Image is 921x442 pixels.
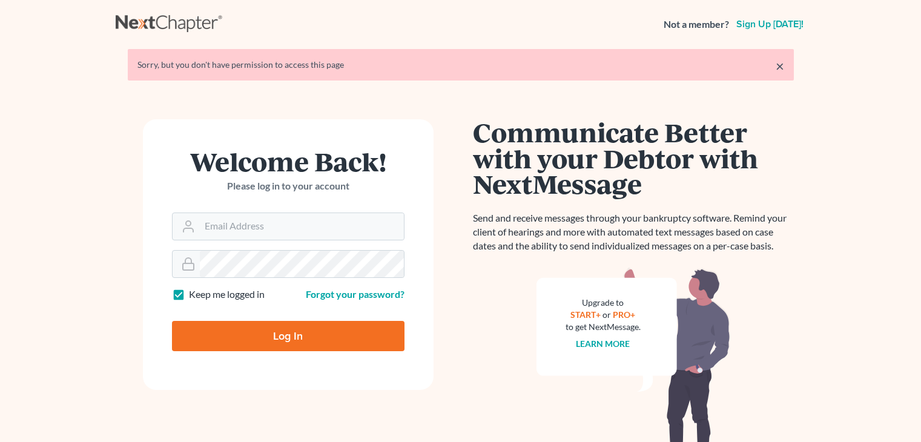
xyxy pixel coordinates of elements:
a: PRO+ [613,309,635,320]
input: Log In [172,321,404,351]
div: to get NextMessage. [566,321,641,333]
strong: Not a member? [664,18,729,31]
a: Sign up [DATE]! [734,19,806,29]
h1: Welcome Back! [172,148,404,174]
span: or [602,309,611,320]
a: Forgot your password? [306,288,404,300]
input: Email Address [200,213,404,240]
a: × [776,59,784,73]
div: Upgrade to [566,297,641,309]
p: Please log in to your account [172,179,404,193]
div: Sorry, but you don't have permission to access this page [137,59,784,71]
label: Keep me logged in [189,288,265,302]
a: Learn more [576,338,630,349]
a: START+ [570,309,601,320]
h1: Communicate Better with your Debtor with NextMessage [473,119,794,197]
p: Send and receive messages through your bankruptcy software. Remind your client of hearings and mo... [473,211,794,253]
